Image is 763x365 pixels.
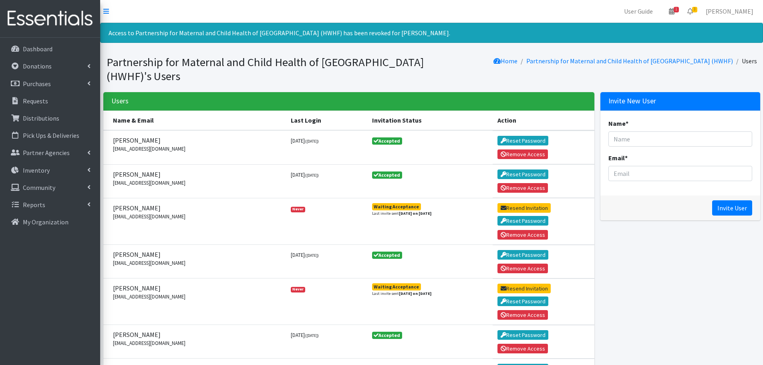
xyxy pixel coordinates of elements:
[699,3,760,19] a: [PERSON_NAME]
[103,111,286,130] th: Name & Email
[291,207,305,212] span: Never
[107,55,429,83] h1: Partnership for Maternal and Child Health of [GEOGRAPHIC_DATA] (HWHF)'s Users
[681,3,699,19] a: 3
[291,287,305,292] span: Never
[733,55,757,67] li: Users
[626,119,628,127] abbr: required
[113,213,281,220] small: [EMAIL_ADDRESS][DOMAIN_NAME]
[608,97,656,105] h3: Invite New User
[3,145,97,161] a: Partner Agencies
[526,57,733,65] a: Partnership for Maternal and Child Health of [GEOGRAPHIC_DATA] (HWHF)
[291,137,319,144] small: [DATE]
[113,135,281,145] span: [PERSON_NAME]
[374,284,419,289] div: Waiting Acceptance
[3,5,97,32] img: HumanEssentials
[305,333,319,338] small: ([DATE])
[372,252,403,259] span: Accepted
[3,197,97,213] a: Reports
[497,230,548,240] button: Remove Access
[113,203,281,213] span: [PERSON_NAME]
[113,179,281,187] small: [EMAIL_ADDRESS][DOMAIN_NAME]
[608,166,752,181] input: Email
[497,296,548,306] button: Reset Password
[367,111,493,130] th: Invitation Status
[3,76,97,92] a: Purchases
[23,80,51,88] p: Purchases
[113,283,281,293] span: [PERSON_NAME]
[692,7,697,12] span: 3
[497,136,548,145] button: Reset Password
[291,252,319,258] small: [DATE]
[3,41,97,57] a: Dashboard
[23,149,70,157] p: Partner Agencies
[305,139,319,144] small: ([DATE])
[23,114,59,122] p: Distributions
[23,45,52,53] p: Dashboard
[3,179,97,196] a: Community
[111,97,129,105] h3: Users
[493,111,594,130] th: Action
[23,166,50,174] p: Inventory
[286,111,367,130] th: Last Login
[113,330,281,339] span: [PERSON_NAME]
[399,291,431,296] strong: [DATE] on [DATE]
[497,284,551,293] button: Resend Invitation
[399,211,431,216] strong: [DATE] on [DATE]
[113,339,281,347] small: [EMAIL_ADDRESS][DOMAIN_NAME]
[23,184,55,192] p: Community
[662,3,681,19] a: 1
[372,171,403,179] span: Accepted
[497,250,548,260] button: Reset Password
[23,201,45,209] p: Reports
[497,216,548,226] button: Reset Password
[372,137,403,145] span: Accepted
[305,253,319,258] small: ([DATE])
[3,110,97,126] a: Distributions
[100,23,763,43] div: Access to Partnership for Maternal and Child Health of [GEOGRAPHIC_DATA] (HWHF) has been revoked ...
[3,93,97,109] a: Requests
[3,127,97,143] a: Pick Ups & Deliveries
[113,293,281,300] small: [EMAIL_ADDRESS][DOMAIN_NAME]
[291,332,319,338] small: [DATE]
[372,210,431,216] small: Last invite sent
[113,145,281,153] small: [EMAIL_ADDRESS][DOMAIN_NAME]
[712,200,752,216] input: Invite User
[291,171,319,178] small: [DATE]
[674,7,679,12] span: 1
[113,169,281,179] span: [PERSON_NAME]
[608,119,628,128] label: Name
[3,214,97,230] a: My Organization
[3,162,97,178] a: Inventory
[372,332,403,339] span: Accepted
[374,204,419,209] div: Waiting Acceptance
[23,62,52,70] p: Donations
[23,131,79,139] p: Pick Ups & Deliveries
[618,3,659,19] a: User Guide
[3,58,97,74] a: Donations
[497,169,548,179] button: Reset Password
[113,250,281,259] span: [PERSON_NAME]
[497,149,548,159] button: Remove Access
[608,153,628,163] label: Email
[497,330,548,340] button: Reset Password
[608,131,752,147] input: Name
[497,264,548,273] button: Remove Access
[23,218,68,226] p: My Organization
[625,154,628,162] abbr: required
[372,290,431,296] small: Last invite sent
[493,57,517,65] a: Home
[305,173,319,178] small: ([DATE])
[497,344,548,353] button: Remove Access
[497,183,548,193] button: Remove Access
[497,310,548,320] button: Remove Access
[113,259,281,267] small: [EMAIL_ADDRESS][DOMAIN_NAME]
[23,97,48,105] p: Requests
[497,203,551,213] button: Resend Invitation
